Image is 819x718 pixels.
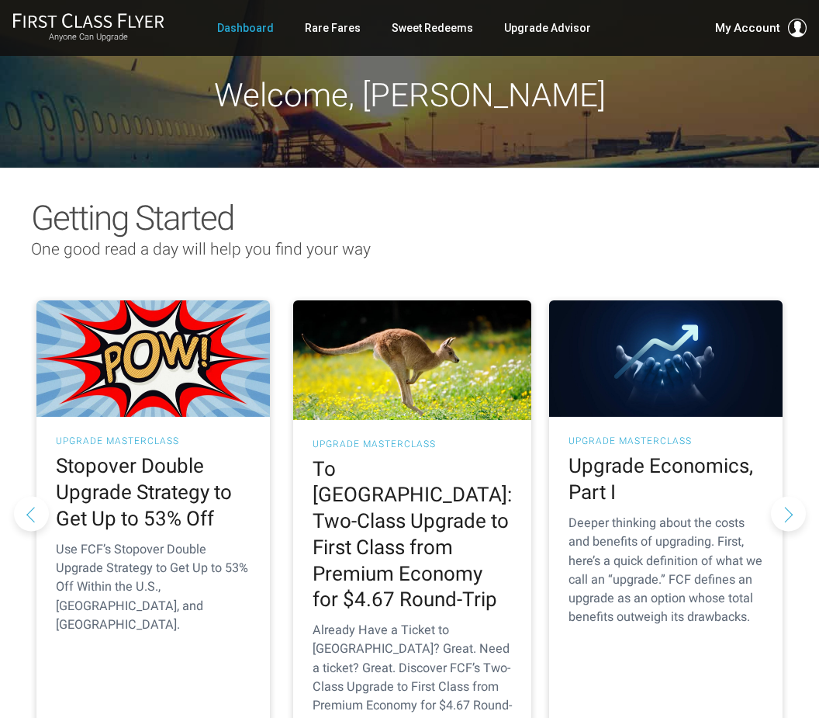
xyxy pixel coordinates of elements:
a: Dashboard [217,14,274,42]
img: First Class Flyer [12,12,164,29]
button: Next slide [771,496,806,531]
h3: UPGRADE MASTERCLASS [56,436,251,446]
span: One good read a day will help you find your way [31,240,371,258]
a: Sweet Redeems [392,14,473,42]
span: Getting Started [31,198,233,238]
small: Anyone Can Upgrade [12,32,164,43]
span: Welcome, [PERSON_NAME] [214,76,606,114]
span: My Account [715,19,780,37]
a: Rare Fares [305,14,361,42]
a: First Class FlyerAnyone Can Upgrade [12,12,164,43]
a: Upgrade Advisor [504,14,591,42]
h3: UPGRADE MASTERCLASS [313,439,512,449]
h2: Stopover Double Upgrade Strategy to Get Up to 53% Off [56,453,251,532]
button: Previous slide [14,496,49,531]
h3: UPGRADE MASTERCLASS [568,436,763,446]
h2: To [GEOGRAPHIC_DATA]: Two-Class Upgrade to First Class from Premium Economy for $4.67 Round-Trip [313,456,512,614]
p: Deeper thinking about the costs and benefits of upgrading. First, here’s a quick definition of wh... [568,514,763,627]
h2: Upgrade Economics, Part I [568,453,763,506]
p: Use FCF’s Stopover Double Upgrade Strategy to Get Up to 53% Off Within the U.S., [GEOGRAPHIC_DATA... [56,540,251,634]
button: My Account [715,19,807,37]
